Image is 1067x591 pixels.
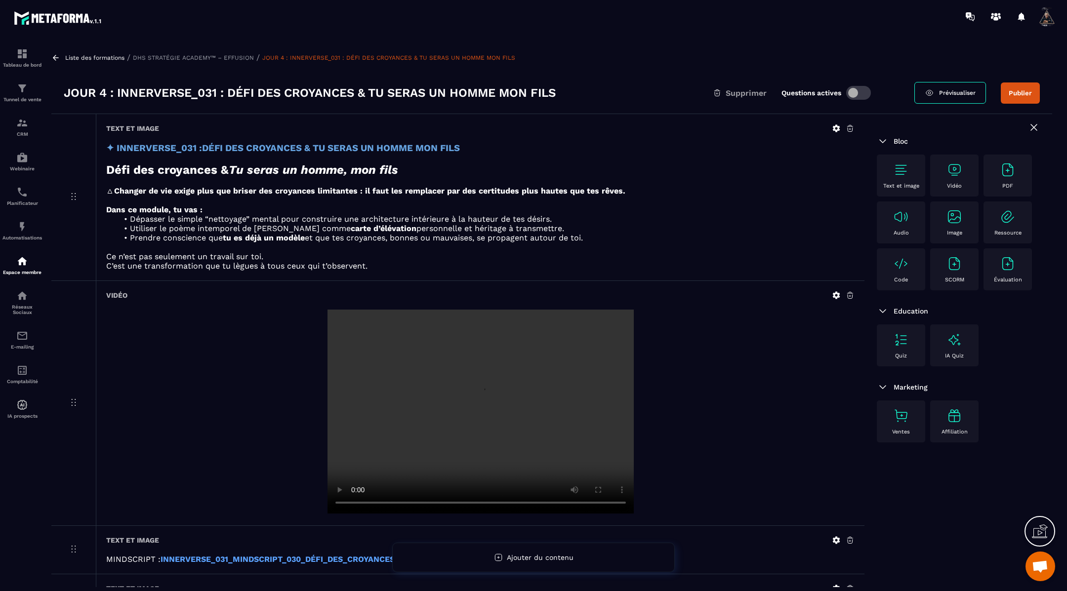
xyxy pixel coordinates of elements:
strong: carte d’élévation [351,224,416,233]
a: Liste des formations [65,54,124,61]
img: logo [14,9,103,27]
em: Tu seras un homme, mon fils [229,163,398,177]
img: scheduler [16,186,28,198]
img: email [16,330,28,342]
p: Planificateur [2,200,42,206]
img: automations [16,221,28,233]
img: text-image no-wra [893,256,909,272]
p: Ventes [892,429,910,435]
span: Bloc [894,137,908,145]
p: Vidéo [947,183,962,189]
a: automationsautomationsWebinaire [2,144,42,179]
img: formation [16,48,28,60]
strong: Dans ce module, tu vas : [106,205,203,214]
p: Tableau de bord [2,62,42,68]
p: Code [894,276,908,283]
p: 🜂 [106,186,855,196]
p: C’est une transformation que tu lègues à tous ceux qui t’observent. [106,261,855,271]
a: formationformationCRM [2,110,42,144]
h6: Text et image [106,536,159,544]
img: automations [16,399,28,411]
p: IA prospects [2,413,42,419]
label: Questions actives [781,89,841,97]
p: Audio [894,230,909,236]
a: emailemailE-mailing [2,322,42,357]
span: / [256,53,260,62]
a: INNERVERSE_031_MINDSCRIPT_030_DÉFI_DES_CROYANCES_ET_TU_SERAS_UN_HOMME_MON_FILS [161,554,550,564]
img: text-image no-wra [946,209,962,225]
strong: DÉFI DES CROYANCES & TU SERAS UN HOMME MON FILS [202,143,460,154]
img: text-image [946,332,962,348]
img: formation [16,117,28,129]
a: Prévisualiser [914,82,986,104]
a: JOUR 4 : INNERVERSE_031 : DÉFI DES CROYANCES & TU SERAS UN HOMME MON FILS [262,54,515,61]
button: Publier [1001,82,1040,104]
img: arrow-down [877,135,889,147]
p: Quiz [895,353,907,359]
a: social-networksocial-networkRéseaux Sociaux [2,282,42,322]
span: Prévisualiser [939,89,976,96]
p: Automatisations [2,235,42,240]
span: Ajouter du contenu [507,553,574,561]
p: Évaluation [994,276,1022,283]
a: DHS STRATÉGIE ACADEMY™ – EFFUSION [133,54,254,61]
a: Ouvrir le chat [1026,552,1055,581]
p: Ce n’est pas seulement un travail sur toi. [106,252,855,261]
p: Affiliation [942,429,968,435]
img: text-image no-wra [946,162,962,178]
a: schedulerschedulerPlanificateur [2,179,42,213]
span: Marketing [894,383,928,391]
li: Utiliser le poème intemporel de [PERSON_NAME] comme personnelle et héritage à transmettre. [118,224,855,233]
img: accountant [16,364,28,376]
img: text-image no-wra [893,332,909,348]
p: Image [947,230,962,236]
a: formationformationTableau de bord [2,40,42,75]
img: social-network [16,290,28,302]
h6: Text et image [106,124,159,132]
span: / [127,53,130,62]
img: text-image no-wra [1000,162,1016,178]
a: automationsautomationsAutomatisations [2,213,42,248]
p: E-mailing [2,344,42,350]
img: text-image no-wra [893,408,909,424]
img: arrow-down [877,305,889,317]
img: text-image no-wra [893,209,909,225]
img: formation [16,82,28,94]
p: SCORM [945,276,964,283]
p: Comptabilité [2,379,42,384]
li: Prendre conscience que et que tes croyances, bonnes ou mauvaises, se propagent autour de toi. [118,233,855,242]
p: Ressource [994,230,1022,236]
img: text-image no-wra [893,162,909,178]
img: arrow-down [877,381,889,393]
span: Education [894,307,928,315]
li: Dépasser le simple “nettoyage” mental pour construire une architecture intérieure à la hauteur de... [118,214,855,224]
strong: Changer de vie exige plus que briser des croyances limitantes : il faut les remplacer par des cer... [114,186,625,196]
p: Réseaux Sociaux [2,304,42,315]
p: Text et image [883,183,919,189]
img: text-image no-wra [1000,209,1016,225]
strong: ✦ INNERVERSE_031 : [106,143,202,154]
h6: Vidéo [106,291,127,299]
p: PDF [1002,183,1013,189]
p: Espace membre [2,270,42,275]
p: Tunnel de vente [2,97,42,102]
a: formationformationTunnel de vente [2,75,42,110]
p: CRM [2,131,42,137]
span: Supprimer [726,88,767,98]
img: text-image [946,408,962,424]
img: automations [16,255,28,267]
strong: Défi des croyances & [106,163,398,177]
img: automations [16,152,28,163]
p: IA Quiz [945,353,964,359]
p: MINDSCRIPT : [106,554,855,564]
a: accountantaccountantComptabilité [2,357,42,392]
h3: JOUR 4 : INNERVERSE_031 : DÉFI DES CROYANCES & TU SERAS UN HOMME MON FILS [64,85,556,101]
strong: tu es déjà un modèle [223,233,305,242]
img: text-image no-wra [1000,256,1016,272]
img: text-image no-wra [946,256,962,272]
a: automationsautomationsEspace membre [2,248,42,282]
p: Webinaire [2,166,42,171]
